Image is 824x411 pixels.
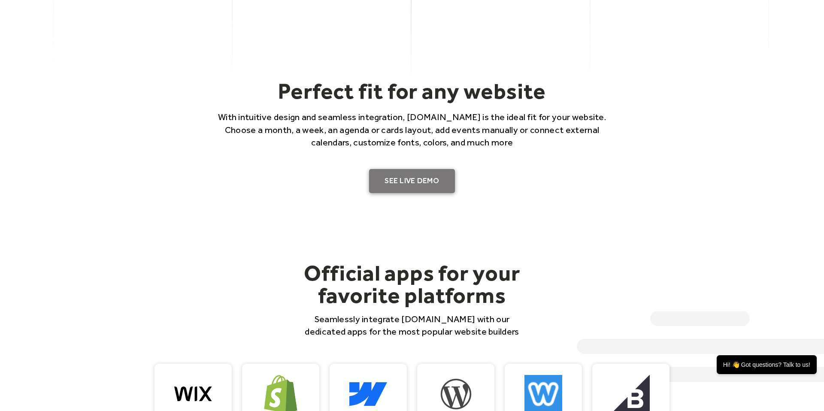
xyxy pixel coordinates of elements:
[206,78,618,104] h2: Perfect fit for any website
[295,313,529,338] p: Seamlessly integrate [DOMAIN_NAME] with our dedicated apps for the most popular website builders
[295,262,529,306] h2: Official apps for your favorite platforms
[206,111,618,148] p: With intuitive design and seamless integration, [DOMAIN_NAME] is the ideal fit for your website. ...
[369,169,455,193] a: SEE LIVE DEMO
